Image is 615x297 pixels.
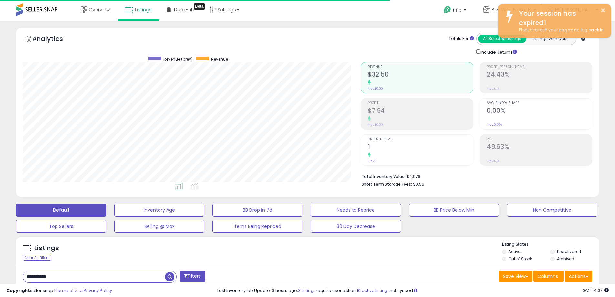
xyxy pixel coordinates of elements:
[409,204,499,217] button: BB Price Below Min
[499,271,532,282] button: Save View
[449,36,474,42] div: Totals For
[368,138,473,141] span: Ordered Items
[487,65,592,69] span: Profit [PERSON_NAME]
[368,87,383,90] small: Prev: $0.00
[84,287,112,293] a: Privacy Policy
[311,204,401,217] button: Needs to Reprice
[217,288,609,294] div: Last InventoryLab Update: 3 hours ago, require user action, not synced.
[114,220,204,233] button: Selling @ Max
[368,159,377,163] small: Prev: 0
[487,107,592,116] h2: 0.00%
[163,57,193,62] span: Revenue (prev)
[514,27,606,33] div: Please refresh your page and log back in
[487,101,592,105] span: Avg. Buybox Share
[180,271,205,282] button: Filters
[357,287,390,293] a: 10 active listings
[16,204,106,217] button: Default
[23,255,51,261] div: Clear All Filters
[212,204,302,217] button: BB Drop in 7d
[491,6,532,13] span: Buy Wise From Us
[362,181,412,187] b: Short Term Storage Fees:
[487,123,502,127] small: Prev: 0.00%
[32,34,76,45] h5: Analytics
[471,48,525,56] div: Include Returns
[582,287,609,293] span: 2025-08-11 14:37 GMT
[368,143,473,152] h2: 1
[6,288,112,294] div: seller snap | |
[55,287,83,293] a: Terms of Use
[16,220,106,233] button: Top Sellers
[194,3,205,10] div: Tooltip anchor
[368,123,383,127] small: Prev: $0.00
[368,65,473,69] span: Revenue
[514,9,606,27] div: Your session has expired!
[508,256,532,261] label: Out of Stock
[368,71,473,80] h2: $32.50
[6,287,30,293] strong: Copyright
[211,57,228,62] span: Revenue
[557,256,574,261] label: Archived
[538,273,558,280] span: Columns
[487,138,592,141] span: ROI
[362,174,405,179] b: Total Inventory Value:
[438,1,473,21] a: Help
[212,220,302,233] button: Items Being Repriced
[487,159,499,163] small: Prev: N/A
[487,87,499,90] small: Prev: N/A
[526,35,574,43] button: Listings With Cost
[368,107,473,116] h2: $7.94
[413,181,424,187] span: $0.56
[565,271,592,282] button: Actions
[34,244,59,253] h5: Listings
[487,143,592,152] h2: 49.63%
[368,101,473,105] span: Profit
[478,35,526,43] button: All Selected Listings
[600,6,606,15] button: ×
[502,241,599,248] p: Listing States:
[174,6,194,13] span: DataHub
[443,6,451,14] i: Get Help
[533,271,564,282] button: Columns
[135,6,152,13] span: Listings
[114,204,204,217] button: Inventory Age
[508,249,520,254] label: Active
[311,220,401,233] button: 30 Day Decrease
[487,71,592,80] h2: 24.43%
[557,249,581,254] label: Deactivated
[453,7,462,13] span: Help
[298,287,316,293] a: 3 listings
[362,172,588,180] li: $4,976
[89,6,110,13] span: Overview
[507,204,597,217] button: Non Competitive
